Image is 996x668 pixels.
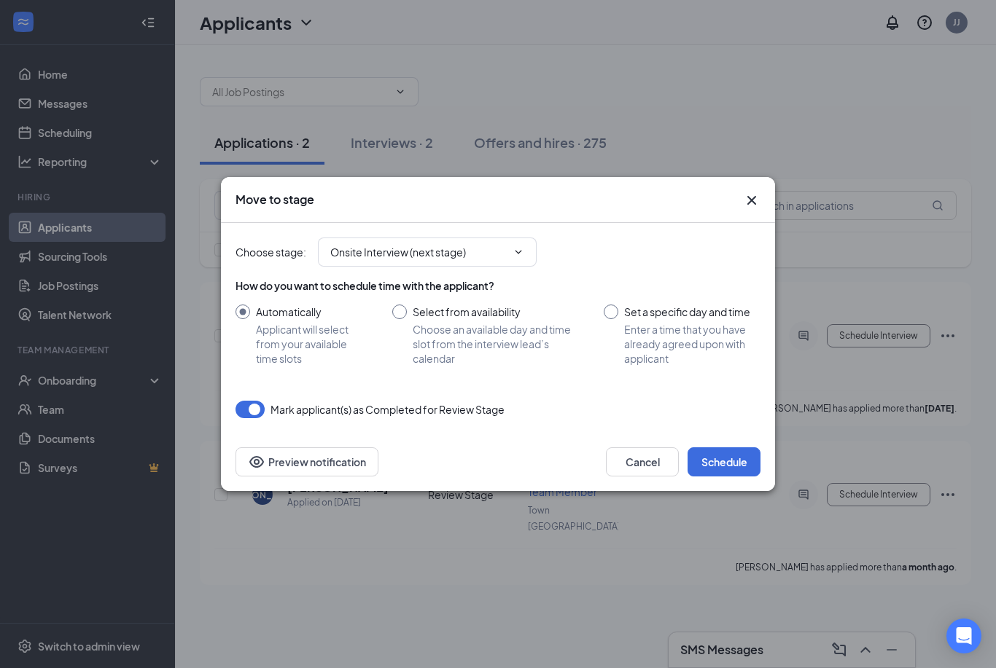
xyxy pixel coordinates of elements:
svg: Eye [248,453,265,471]
button: Cancel [606,447,679,476]
div: How do you want to schedule time with the applicant? [236,278,760,293]
button: Schedule [688,447,760,476]
div: Open Intercom Messenger [946,618,981,653]
svg: Cross [743,192,760,209]
button: Close [743,192,760,209]
button: Preview notificationEye [236,447,378,476]
span: Choose stage : [236,244,306,260]
svg: ChevronDown [513,246,524,258]
h3: Move to stage [236,192,314,208]
span: Mark applicant(s) as Completed for Review Stage [271,401,505,418]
